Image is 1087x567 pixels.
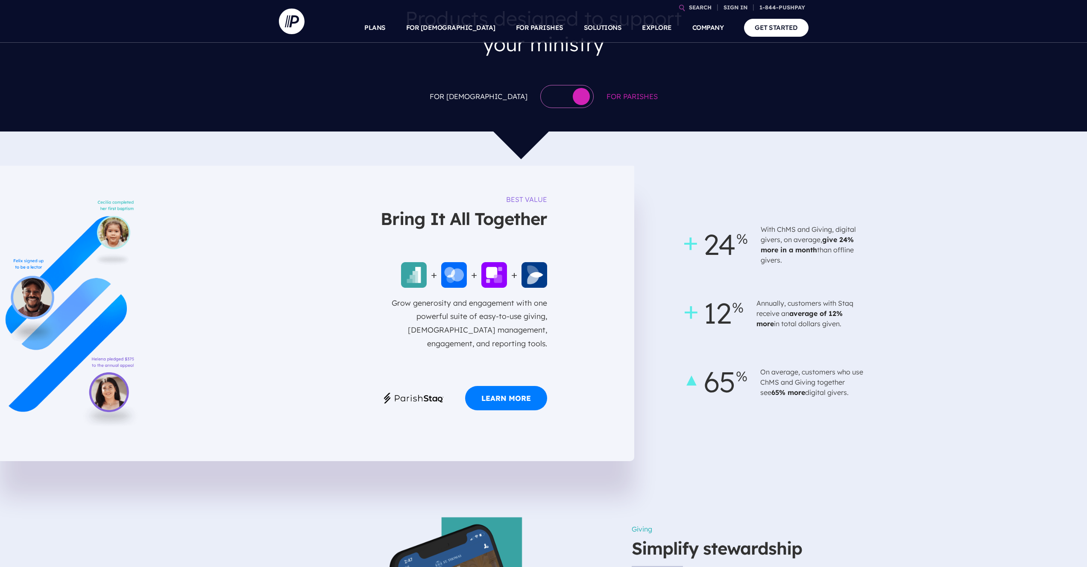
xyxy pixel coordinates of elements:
h6: BEST VALUE [506,191,547,208]
img: icon_apps-bckgrnd-600x600-1.png [481,262,507,288]
img: icon_giving-bckgrnd-600x600-1.png [401,262,427,288]
span: For Parishes [606,90,658,103]
span: + [467,266,482,284]
a: FOR [DEMOGRAPHIC_DATA] [406,13,495,43]
img: icon_insights-bckgrnd-600x600-1.png [522,262,547,288]
h3: Simplify stewardship [632,537,808,566]
img: icon_chms-bckgrnd-600x600-1.png [441,262,467,288]
span: 12 [689,287,739,339]
b: average of 12% more [756,309,843,328]
span: 65 [689,356,743,408]
p: Grow generosity and engagement with one powerful suite of easy-to-use giving, [DEMOGRAPHIC_DATA] ... [376,296,547,376]
a: SOLUTIONS [584,13,622,43]
span: For [DEMOGRAPHIC_DATA] [430,90,527,103]
p: On average, customers who use ChMS and Giving together see digital givers. [760,363,867,401]
p: Annually, customers with Staq receive an in total dollars given. [756,295,863,332]
a: COMPANY [692,13,724,43]
a: FOR PARISHES [516,13,563,43]
img: parishstaq-logo.png [384,393,444,403]
a: EXPLORE [642,13,672,43]
span: + [507,266,522,284]
h3: Bring It All Together [381,208,547,237]
a: Learn More [465,386,547,410]
a: GET STARTED [744,19,809,36]
span: + [427,266,442,284]
h6: Giving [632,521,808,537]
span: 24 [689,219,744,270]
p: With ChMS and Giving, digital givers, on average, than offline givers. [761,221,867,269]
b: 65% more [771,388,805,397]
a: PLANS [364,13,386,43]
b: give 24% more in a month [761,235,854,254]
